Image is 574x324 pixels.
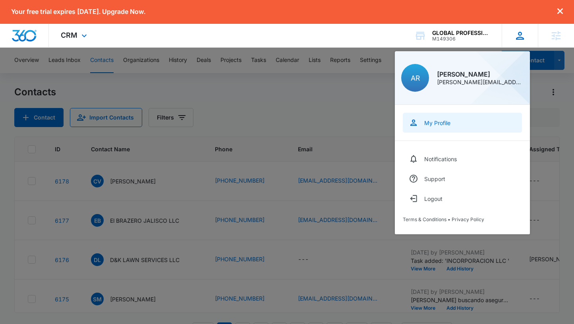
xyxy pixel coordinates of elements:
div: Logout [424,195,443,202]
div: account name [432,30,490,36]
a: Terms & Conditions [403,216,446,222]
a: Support [403,169,522,189]
div: • [403,216,522,222]
p: Your free trial expires [DATE]. Upgrade Now. [11,8,145,15]
div: Support [424,175,445,182]
div: My Profile [424,120,450,126]
span: CRM [61,31,77,39]
span: AR [411,74,420,82]
div: Notifications [424,156,457,162]
a: Notifications [403,149,522,169]
a: My Profile [403,113,522,133]
div: [PERSON_NAME][EMAIL_ADDRESS][PERSON_NAME][DOMAIN_NAME] [437,79,524,85]
div: CRM [49,24,101,47]
div: [PERSON_NAME] [437,71,524,77]
div: account id [432,36,490,42]
a: Privacy Policy [452,216,484,222]
button: Logout [403,189,522,208]
button: dismiss this dialog [557,8,563,15]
